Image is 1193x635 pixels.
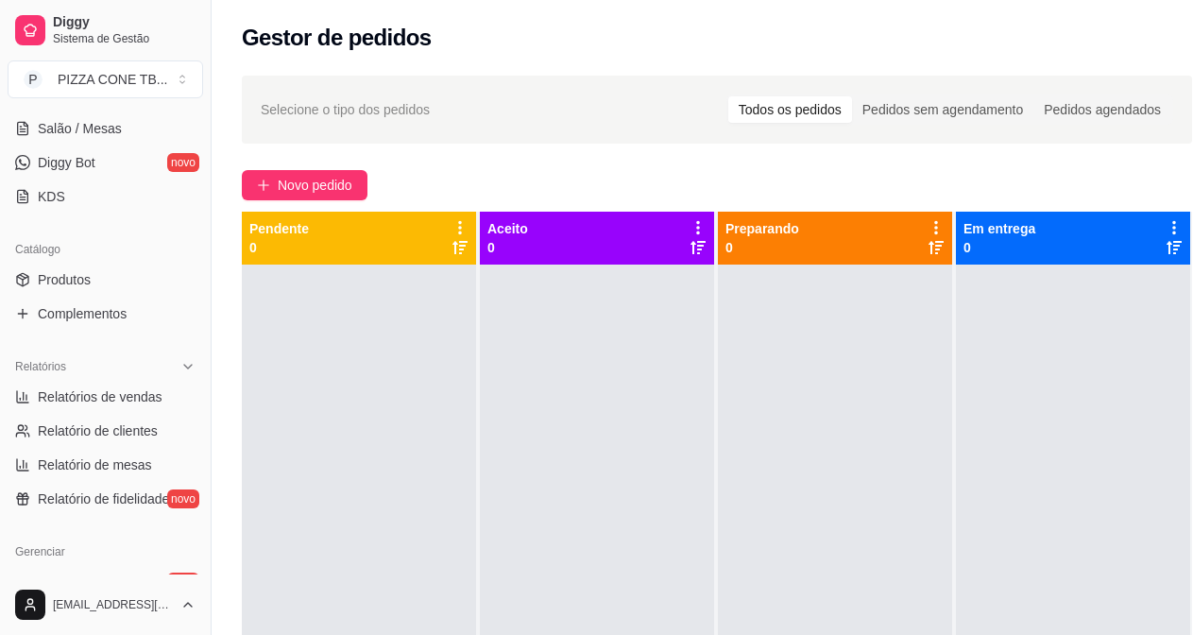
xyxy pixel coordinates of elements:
[38,455,152,474] span: Relatório de mesas
[487,219,528,238] p: Aceito
[8,113,203,144] a: Salão / Mesas
[242,170,367,200] button: Novo pedido
[963,238,1035,257] p: 0
[38,489,169,508] span: Relatório de fidelidade
[53,31,196,46] span: Sistema de Gestão
[8,60,203,98] button: Select a team
[8,147,203,178] a: Diggy Botnovo
[261,99,430,120] span: Selecione o tipo dos pedidos
[38,270,91,289] span: Produtos
[725,219,799,238] p: Preparando
[487,238,528,257] p: 0
[15,359,66,374] span: Relatórios
[58,70,167,89] div: PIZZA CONE TB ...
[249,238,309,257] p: 0
[8,582,203,627] button: [EMAIL_ADDRESS][DOMAIN_NAME]
[242,23,432,53] h2: Gestor de pedidos
[8,416,203,446] a: Relatório de clientes
[8,484,203,514] a: Relatório de fidelidadenovo
[8,567,203,597] a: Entregadoresnovo
[725,238,799,257] p: 0
[53,597,173,612] span: [EMAIL_ADDRESS][DOMAIN_NAME]
[8,537,203,567] div: Gerenciar
[38,573,117,592] span: Entregadores
[963,219,1035,238] p: Em entrega
[728,96,852,123] div: Todos os pedidos
[8,450,203,480] a: Relatório de mesas
[24,70,43,89] span: P
[278,175,352,196] span: Novo pedido
[8,181,203,212] a: KDS
[38,119,122,138] span: Salão / Mesas
[53,14,196,31] span: Diggy
[8,382,203,412] a: Relatórios de vendas
[38,421,158,440] span: Relatório de clientes
[8,8,203,53] a: DiggySistema de Gestão
[8,265,203,295] a: Produtos
[852,96,1033,123] div: Pedidos sem agendamento
[1033,96,1171,123] div: Pedidos agendados
[38,387,162,406] span: Relatórios de vendas
[38,304,127,323] span: Complementos
[38,187,65,206] span: KDS
[38,153,95,172] span: Diggy Bot
[249,219,309,238] p: Pendente
[8,234,203,265] div: Catálogo
[257,179,270,192] span: plus
[8,299,203,329] a: Complementos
